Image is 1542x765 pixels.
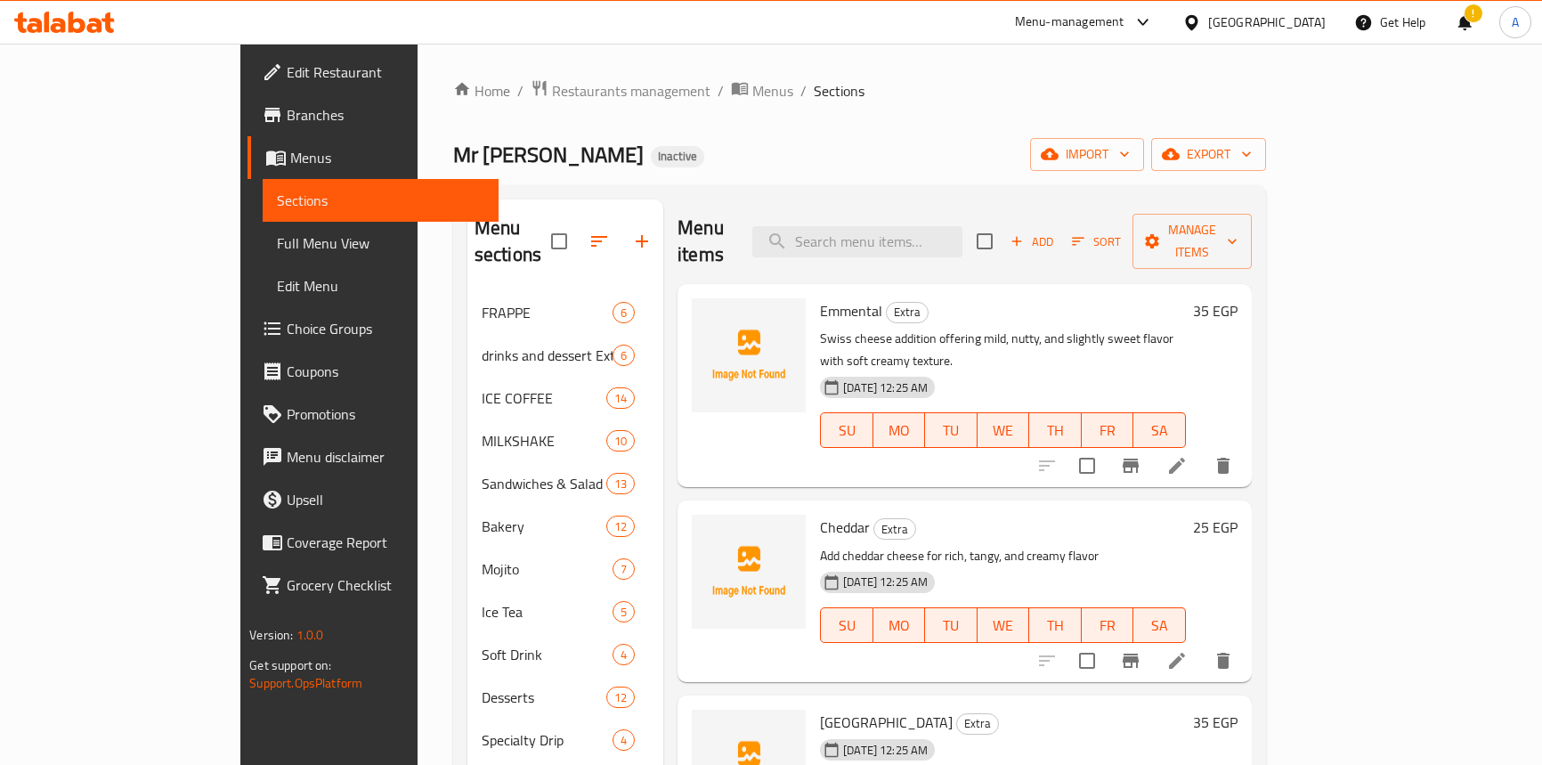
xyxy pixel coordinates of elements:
span: 6 [613,347,634,364]
span: 14 [607,390,634,407]
span: Add [1008,232,1056,252]
span: TU [932,418,970,444]
span: ICE COFFEE [482,387,606,409]
span: FRAPPE [482,302,613,323]
div: items [613,345,635,366]
span: 13 [607,476,634,492]
button: SA [1133,412,1186,448]
span: Cheddar [820,514,870,541]
span: [DATE] 12:25 AM [836,574,935,590]
button: TH [1029,412,1082,448]
span: Coupons [287,361,483,382]
span: export [1165,143,1252,166]
span: Bakery [482,516,606,537]
span: Specialty Drip [482,729,613,751]
a: Coupons [248,350,498,393]
span: A [1512,12,1519,32]
h6: 35 EGP [1193,298,1238,323]
span: Coverage Report [287,532,483,553]
span: Select to update [1068,447,1106,484]
li: / [800,80,807,102]
span: Extra [874,519,915,540]
button: MO [873,412,926,448]
span: Inactive [651,149,704,164]
div: items [606,516,635,537]
a: Choice Groups [248,307,498,350]
span: MO [881,418,919,444]
p: Swiss cheese addition offering mild, nutty, and slightly sweet flavor with soft creamy texture. [820,328,1186,372]
div: items [613,644,635,665]
a: Edit Restaurant [248,51,498,94]
span: Manage items [1147,219,1238,264]
span: 10 [607,433,634,450]
button: export [1151,138,1266,171]
div: Sandwiches & Salad13 [467,462,663,505]
span: SA [1140,613,1179,639]
div: Extra [873,518,916,540]
span: Branches [287,104,483,126]
div: items [606,473,635,494]
span: Mojito [482,558,613,580]
button: TU [925,412,978,448]
a: Branches [248,94,498,136]
a: Menus [731,79,793,102]
button: SA [1133,607,1186,643]
span: 7 [613,561,634,578]
span: 6 [613,305,634,321]
span: [GEOGRAPHIC_DATA] [820,709,953,736]
div: FRAPPE6 [467,291,663,334]
span: Sort [1072,232,1121,252]
button: Add section [621,220,663,263]
div: Extra [886,302,929,323]
span: Sort sections [578,220,621,263]
a: Sections [263,179,498,222]
button: Manage items [1132,214,1252,269]
span: Menus [290,147,483,168]
span: Restaurants management [552,80,710,102]
span: Extra [887,302,928,322]
span: Grocery Checklist [287,574,483,596]
a: Menu disclaimer [248,435,498,478]
span: MILKSHAKE [482,430,606,452]
div: items [613,729,635,751]
a: Menus [248,136,498,179]
div: drinks and dessert Extras6 [467,334,663,377]
span: SA [1140,418,1179,444]
button: Add [1003,228,1060,256]
img: Cheddar [692,515,806,629]
span: Emmental [820,297,882,324]
span: 1.0.0 [296,623,324,647]
a: Upsell [248,478,498,521]
span: drinks and dessert Extras [482,345,613,366]
h6: 25 EGP [1193,515,1238,540]
button: delete [1202,444,1245,487]
span: [DATE] 12:25 AM [836,379,935,396]
span: SU [828,613,865,639]
button: TU [925,607,978,643]
div: Mojito7 [467,548,663,590]
div: Specialty Drip4 [467,719,663,761]
div: Extra [956,713,999,735]
span: SU [828,418,865,444]
div: ICE COFFEE14 [467,377,663,419]
div: items [613,302,635,323]
span: Edit Restaurant [287,61,483,83]
a: Grocery Checklist [248,564,498,606]
span: WE [985,418,1023,444]
div: Inactive [651,146,704,167]
span: 4 [613,647,634,663]
div: items [606,687,635,708]
span: [DATE] 12:25 AM [836,742,935,759]
div: items [606,430,635,452]
button: import [1030,138,1144,171]
button: Branch-specific-item [1109,444,1152,487]
span: Full Menu View [277,232,483,254]
h2: Menu sections [475,215,551,268]
div: MILKSHAKE10 [467,419,663,462]
span: TU [932,613,970,639]
span: Edit Menu [277,275,483,297]
span: 4 [613,732,634,749]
